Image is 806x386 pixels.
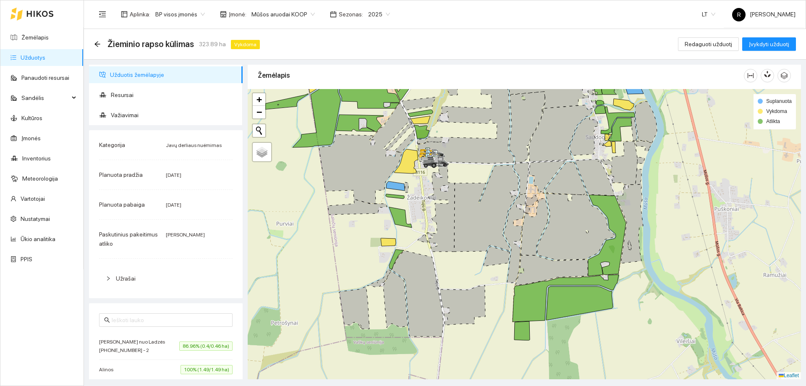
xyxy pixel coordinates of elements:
[21,54,45,61] a: Užduotys
[779,373,799,378] a: Leaflet
[94,6,111,23] button: menu-fold
[253,106,265,118] a: Zoom out
[99,231,158,247] span: Paskutinius pakeitimus atliko
[256,107,262,117] span: −
[21,256,32,263] a: PPIS
[253,124,265,137] button: Initiate a new search
[702,8,715,21] span: LT
[130,10,150,19] span: Aplinka :
[737,8,741,21] span: R
[330,11,337,18] span: calendar
[106,276,111,281] span: right
[766,98,792,104] span: Suplanuota
[21,34,49,41] a: Žemėlapis
[678,37,739,51] button: Redaguoti užduotį
[99,269,233,288] div: Užrašai
[253,143,271,161] a: Layers
[678,41,739,47] a: Redaguoti užduotį
[744,69,757,82] button: column-width
[99,171,143,178] span: Planuota pradžia
[251,8,315,21] span: Mūšos aruodai KOOP
[99,142,125,148] span: Kategorija
[121,11,128,18] span: layout
[685,39,732,49] span: Redaguoti užduotį
[21,74,69,81] a: Panaudoti resursai
[229,10,246,19] span: Įmonė :
[766,108,787,114] span: Vykdoma
[766,118,780,124] span: Atlikta
[111,87,236,103] span: Resursai
[21,135,41,142] a: Įmonės
[258,63,744,87] div: Žemėlapis
[107,37,194,51] span: Žieminio rapso kūlimas
[99,338,179,354] span: [PERSON_NAME] nuo Ladzės [PHONE_NUMBER] - 2
[220,11,227,18] span: shop
[253,93,265,106] a: Zoom in
[166,172,181,178] span: [DATE]
[166,202,181,208] span: [DATE]
[21,89,69,106] span: Sandėlis
[110,66,236,83] span: Užduotis žemėlapyje
[22,175,58,182] a: Meteorologija
[21,215,50,222] a: Nustatymai
[21,115,42,121] a: Kultūros
[21,195,45,202] a: Vartotojai
[339,10,363,19] span: Sezonas :
[256,94,262,105] span: +
[166,142,222,148] span: Javų derliaus nuėmimas
[742,37,796,51] button: Įvykdyti užduotį
[199,39,226,49] span: 323.89 ha
[155,8,205,21] span: BP visos įmonės
[166,232,205,238] span: [PERSON_NAME]
[368,8,390,21] span: 2025
[231,40,260,49] span: Vykdoma
[21,236,55,242] a: Ūkio analitika
[99,11,106,18] span: menu-fold
[94,41,101,48] div: Atgal
[181,365,233,374] span: 100% (1.49/1.49 ha)
[104,317,110,323] span: search
[112,315,228,325] input: Ieškoti lauko
[179,341,233,351] span: 86.96% (0.4/0.46 ha)
[99,201,145,208] span: Planuota pabaiga
[732,11,796,18] span: [PERSON_NAME]
[744,72,757,79] span: column-width
[94,41,101,47] span: arrow-left
[111,107,236,123] span: Važiavimai
[749,39,789,49] span: Įvykdyti užduotį
[99,365,118,374] span: Alinos
[22,155,51,162] a: Inventorius
[116,275,136,282] span: Užrašai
